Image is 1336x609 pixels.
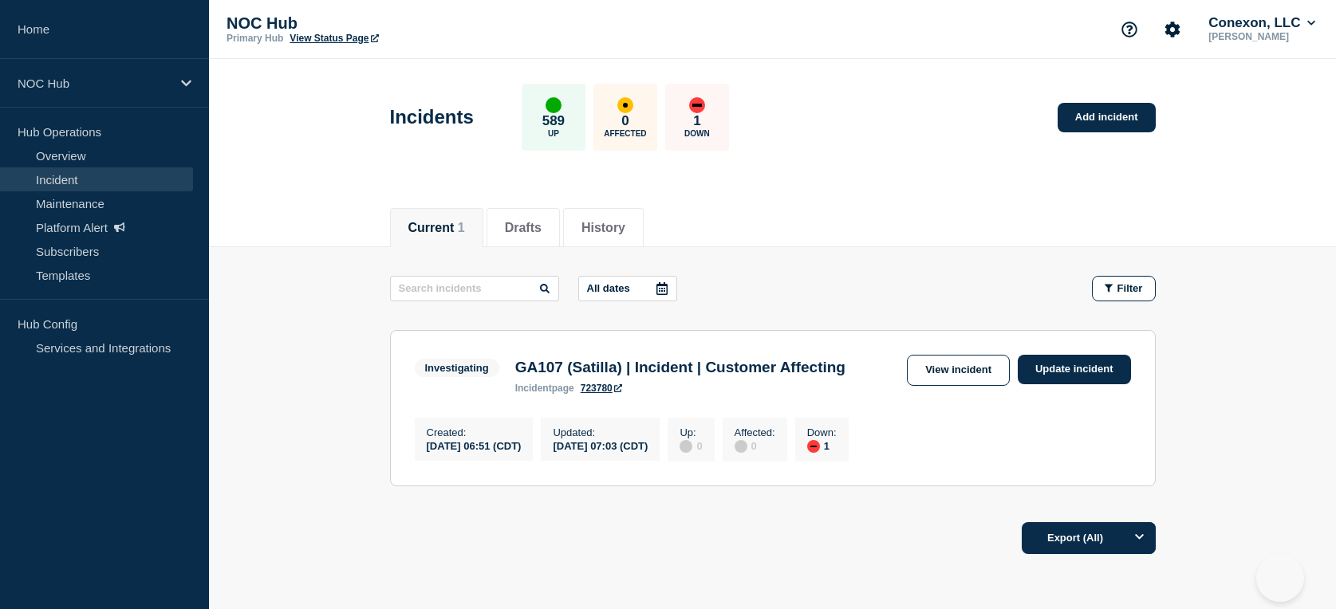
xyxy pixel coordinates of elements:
[680,438,702,453] div: 0
[427,426,522,438] p: Created :
[505,221,542,235] button: Drafts
[427,438,522,452] div: [DATE] 06:51 (CDT)
[680,440,692,453] div: disabled
[1092,276,1156,301] button: Filter
[617,97,633,113] div: affected
[735,438,775,453] div: 0
[227,14,546,33] p: NOC Hub
[684,129,710,138] p: Down
[408,221,465,235] button: Current 1
[604,129,646,138] p: Affected
[546,97,562,113] div: up
[548,129,559,138] p: Up
[735,426,775,438] p: Affected :
[907,355,1010,386] a: View incident
[807,426,837,438] p: Down :
[553,438,648,452] div: [DATE] 07:03 (CDT)
[680,426,702,438] p: Up :
[1113,13,1146,46] button: Support
[807,440,820,453] div: down
[542,113,565,129] p: 589
[807,438,837,453] div: 1
[621,113,629,129] p: 0
[515,383,552,394] span: incident
[1058,103,1156,132] a: Add incident
[1124,522,1156,554] button: Options
[227,33,283,44] p: Primary Hub
[689,97,705,113] div: down
[515,359,845,376] h3: GA107 (Satilla) | Incident | Customer Affecting
[415,359,499,377] span: Investigating
[390,276,559,301] input: Search incidents
[1022,522,1156,554] button: Export (All)
[18,77,171,90] p: NOC Hub
[515,383,574,394] p: page
[458,221,465,234] span: 1
[1256,554,1304,602] iframe: Help Scout Beacon - Open
[1117,282,1143,294] span: Filter
[1205,31,1318,42] p: [PERSON_NAME]
[578,276,677,301] button: All dates
[1018,355,1131,384] a: Update incident
[390,106,474,128] h1: Incidents
[1156,13,1189,46] button: Account settings
[693,113,700,129] p: 1
[581,383,622,394] a: 723780
[553,426,648,438] p: Updated :
[581,221,625,235] button: History
[1205,15,1318,31] button: Conexon, LLC
[735,440,747,453] div: disabled
[587,282,630,294] p: All dates
[290,33,378,44] a: View Status Page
